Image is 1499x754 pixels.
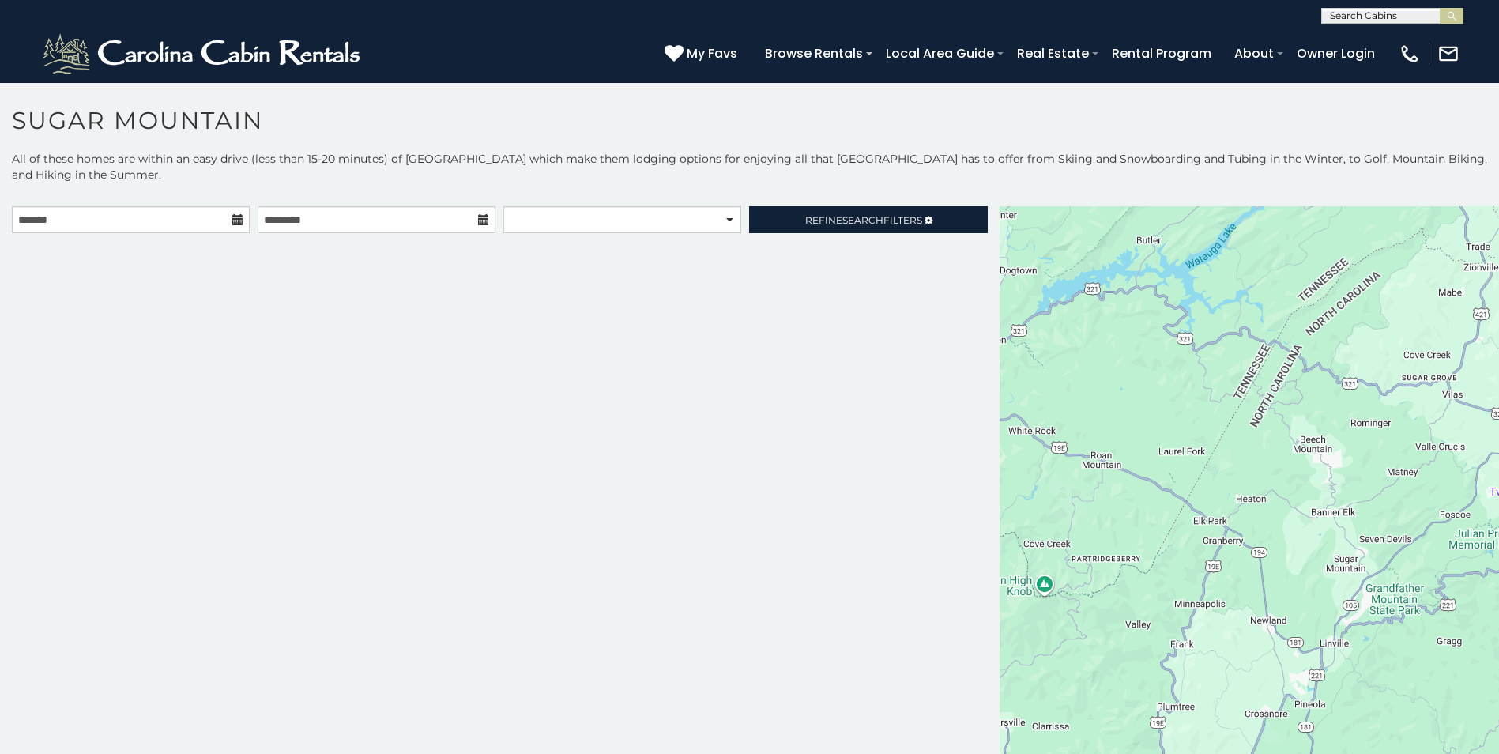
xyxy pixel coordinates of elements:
span: Search [842,214,883,226]
img: White-1-2.png [40,30,367,77]
img: phone-regular-white.png [1399,43,1421,65]
a: About [1226,40,1282,67]
img: mail-regular-white.png [1437,43,1459,65]
a: RefineSearchFilters [749,206,987,233]
a: Browse Rentals [757,40,871,67]
a: My Favs [665,43,741,64]
a: Rental Program [1104,40,1219,67]
span: Refine Filters [805,214,922,226]
a: Local Area Guide [878,40,1002,67]
span: My Favs [687,43,737,63]
a: Owner Login [1289,40,1383,67]
a: Real Estate [1009,40,1097,67]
